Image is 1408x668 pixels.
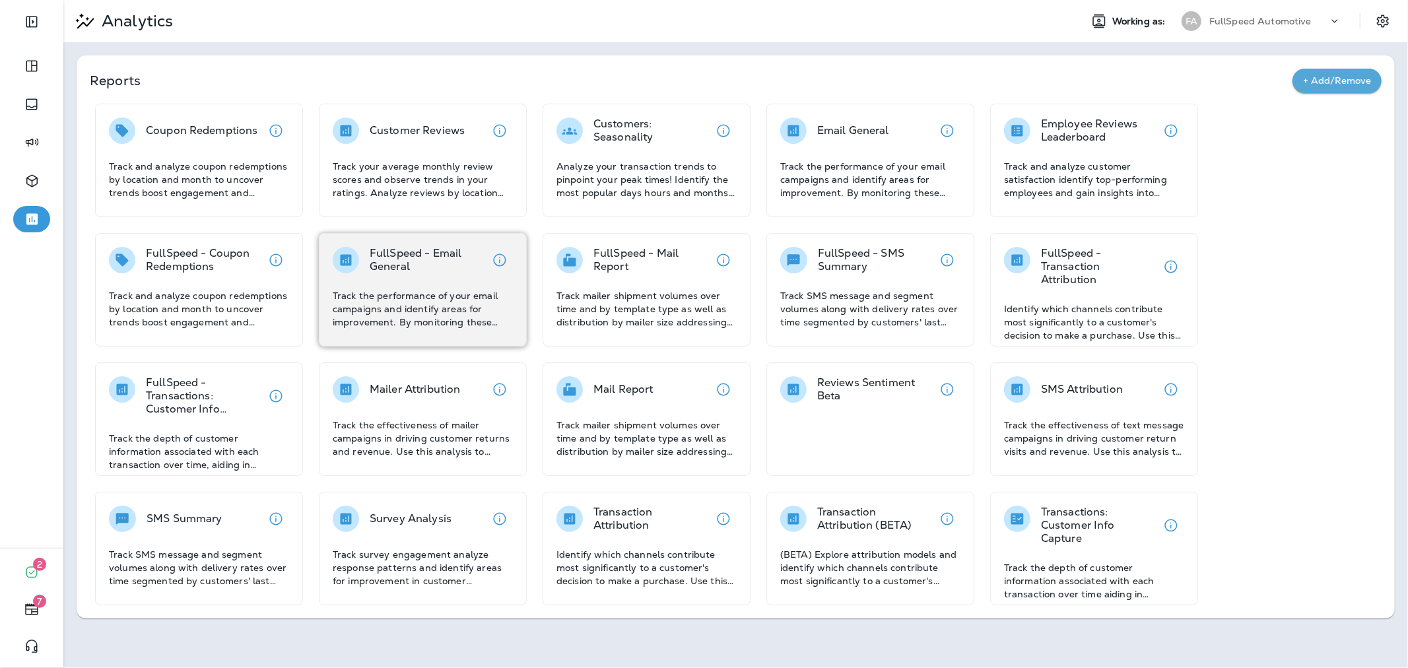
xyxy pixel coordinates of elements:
span: 2 [33,558,46,571]
p: Track and analyze coupon redemptions by location and month to uncover trends boost engagement and... [109,289,289,329]
button: View details [710,117,737,144]
p: Track and analyze customer satisfaction identify top-performing employees and gain insights into ... [1004,160,1184,199]
button: View details [934,247,960,273]
p: Analyze your transaction trends to pinpoint your peak times! Identify the most popular days hours... [556,160,737,199]
p: (BETA) Explore attribution models and identify which channels contribute most significantly to a ... [780,548,960,587]
p: FullSpeed - Email General [370,247,486,273]
button: View details [1158,376,1184,403]
button: View details [1158,512,1184,539]
p: Track the effectiveness of mailer campaigns in driving customer returns and revenue. Use this ana... [333,418,513,458]
p: Track the performance of your email campaigns and identify areas for improvement. By monitoring t... [780,160,960,199]
button: View details [263,117,289,144]
button: View details [263,506,289,532]
p: Identify which channels contribute most significantly to a customer's decision to make a purchase... [1004,302,1184,342]
button: View details [710,376,737,403]
button: View details [486,117,513,144]
button: View details [934,376,960,403]
p: Reviews Sentiment Beta [817,376,934,403]
button: View details [934,506,960,532]
span: Working as: [1112,16,1168,27]
p: Track and analyze coupon redemptions by location and month to uncover trends boost engagement and... [109,160,289,199]
p: Email General [817,124,889,137]
button: View details [1158,117,1184,144]
button: View details [263,383,289,409]
button: Expand Sidebar [13,9,50,35]
p: Employee Reviews Leaderboard [1041,117,1158,144]
p: FullSpeed - Mail Report [593,247,710,273]
p: FullSpeed - SMS Summary [818,247,934,273]
button: View details [263,247,289,273]
p: Coupon Redemptions [146,124,258,137]
span: 7 [33,595,46,608]
p: Reports [90,71,1292,90]
p: Track survey engagement analyze response patterns and identify areas for improvement in customer ... [333,548,513,587]
p: Customers: Seasonality [593,117,710,144]
p: Track the depth of customer information associated with each transaction over time, aiding in ass... [109,432,289,471]
button: View details [1158,253,1184,280]
div: FA [1182,11,1201,31]
p: FullSpeed - Coupon Redemptions [146,247,263,273]
p: Customer Reviews [370,124,465,137]
button: 7 [13,596,50,622]
button: View details [486,376,513,403]
p: Transactions: Customer Info Capture [1041,506,1158,545]
button: View details [934,117,960,144]
p: Survey Analysis [370,512,452,525]
button: + Add/Remove [1292,69,1382,93]
p: Track the depth of customer information associated with each transaction over time aiding in asse... [1004,561,1184,601]
p: Track the performance of your email campaigns and identify areas for improvement. By monitoring t... [333,289,513,329]
p: Track SMS message and segment volumes along with delivery rates over time segmented by customers'... [109,548,289,587]
p: Track your average monthly review scores and observe trends in your ratings. Analyze reviews by l... [333,160,513,199]
p: Transaction Attribution [593,506,710,532]
button: View details [710,247,737,273]
p: Transaction Attribution (BETA) [817,506,934,532]
p: SMS Summary [147,512,222,525]
p: FullSpeed Automotive [1209,16,1312,26]
button: View details [486,247,513,273]
button: 2 [13,559,50,585]
p: Analytics [96,11,173,31]
p: Mail Report [593,383,654,396]
p: FullSpeed - Transactions: Customer Info Capture [146,376,263,416]
p: FullSpeed - Transaction Attribution [1041,247,1158,286]
button: View details [710,506,737,532]
p: Track mailer shipment volumes over time and by template type as well as distribution by mailer si... [556,289,737,329]
p: Track SMS message and segment volumes along with delivery rates over time segmented by customers'... [780,289,960,329]
button: View details [486,506,513,532]
p: Mailer Attribution [370,383,461,396]
button: Settings [1371,9,1395,33]
p: SMS Attribution [1041,383,1123,396]
p: Track mailer shipment volumes over time and by template type as well as distribution by mailer si... [556,418,737,458]
p: Identify which channels contribute most significantly to a customer's decision to make a purchase... [556,548,737,587]
p: Track the effectiveness of text message campaigns in driving customer return visits and revenue. ... [1004,418,1184,458]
